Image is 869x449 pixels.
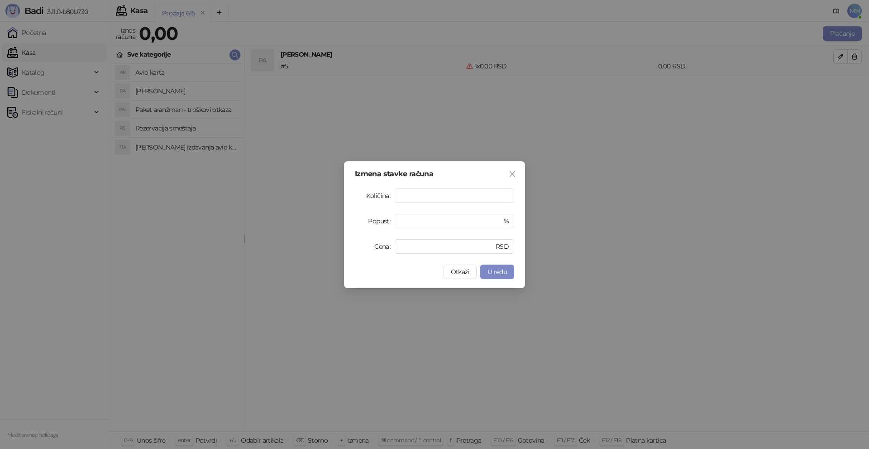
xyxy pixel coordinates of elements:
span: Otkaži [451,268,469,276]
button: U redu [480,265,514,279]
label: Popust [368,214,395,228]
button: Otkaži [444,265,477,279]
span: U redu [487,268,507,276]
button: Close [505,167,520,181]
input: Popust [400,214,502,228]
input: Količina [395,189,514,203]
label: Količina [366,188,395,203]
input: Cena [400,240,494,253]
label: Cena [374,239,395,254]
div: Izmena stavke računa [355,170,514,178]
span: Zatvori [505,170,520,178]
span: close [509,170,516,178]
